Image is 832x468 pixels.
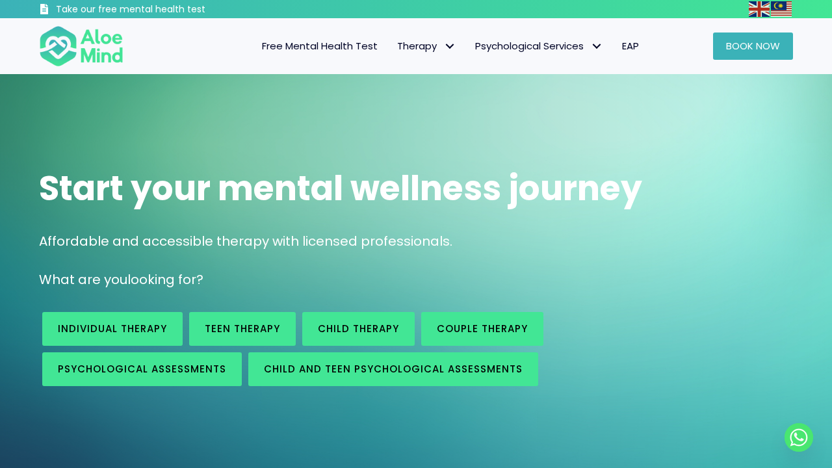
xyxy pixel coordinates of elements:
a: Individual therapy [42,312,183,346]
span: Child Therapy [318,322,399,335]
span: Book Now [726,39,780,53]
nav: Menu [140,32,649,60]
a: Teen Therapy [189,312,296,346]
a: Book Now [713,32,793,60]
a: Psychological assessments [42,352,242,386]
span: Therapy [397,39,456,53]
a: Psychological ServicesPsychological Services: submenu [465,32,612,60]
p: Affordable and accessible therapy with licensed professionals. [39,232,793,251]
span: Start your mental wellness journey [39,164,642,212]
a: Couple therapy [421,312,543,346]
a: EAP [612,32,649,60]
img: en [749,1,770,17]
a: Child and Teen Psychological assessments [248,352,538,386]
a: Free Mental Health Test [252,32,387,60]
a: Take our free mental health test [39,3,275,18]
a: English [749,1,771,16]
a: Child Therapy [302,312,415,346]
span: Psychological assessments [58,362,226,376]
span: Psychological Services [475,39,603,53]
a: Malay [771,1,793,16]
span: looking for? [127,270,203,289]
span: Teen Therapy [205,322,280,335]
span: Individual therapy [58,322,167,335]
img: Aloe mind Logo [39,25,123,68]
span: Free Mental Health Test [262,39,378,53]
img: ms [771,1,792,17]
a: TherapyTherapy: submenu [387,32,465,60]
h3: Take our free mental health test [56,3,275,16]
span: Psychological Services: submenu [587,37,606,56]
span: What are you [39,270,127,289]
span: Therapy: submenu [440,37,459,56]
a: Whatsapp [785,423,813,452]
span: EAP [622,39,639,53]
span: Child and Teen Psychological assessments [264,362,523,376]
span: Couple therapy [437,322,528,335]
